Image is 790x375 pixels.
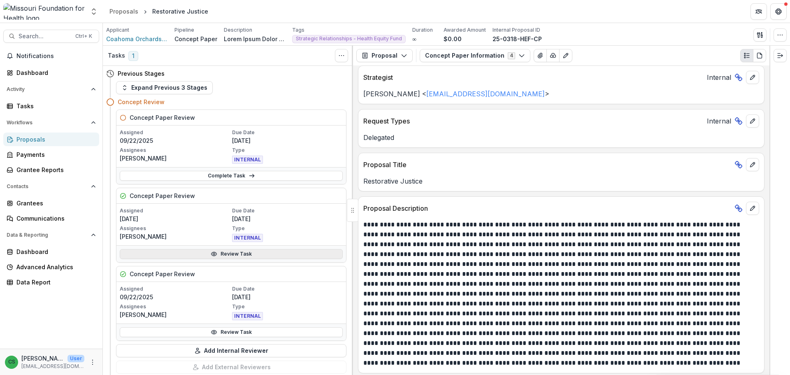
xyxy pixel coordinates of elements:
div: Data Report [16,278,93,286]
a: Data Report [3,275,99,289]
p: Description [224,26,252,34]
img: Missouri Foundation for Health logo [3,3,85,20]
p: Internal Proposal ID [493,26,540,34]
h5: Concept Paper Review [130,270,195,278]
p: Delegated [363,133,759,142]
p: Assigned [120,129,230,136]
button: Proposal [356,49,413,62]
p: [EMAIL_ADDRESS][DOMAIN_NAME] [21,363,84,370]
div: Grantees [16,199,93,207]
p: [DATE] [232,136,343,145]
p: $0.00 [444,35,462,43]
p: [PERSON_NAME] [120,310,230,319]
span: Data & Reporting [7,232,88,238]
a: Complete Task [120,171,343,181]
p: Pipeline [174,26,194,34]
span: Strategic Relationships - Health Equity Fund [296,36,402,42]
p: Assignees [120,225,230,232]
p: Type [232,225,343,232]
button: Open Workflows [3,116,99,129]
div: Grantee Reports [16,165,93,174]
span: Workflows [7,120,88,126]
p: Duration [412,26,433,34]
div: Restorative Justice [152,7,208,16]
p: Applicant [106,26,129,34]
p: [PERSON_NAME] [120,154,230,163]
h4: Concept Review [118,98,165,106]
p: Due Date [232,285,343,293]
a: [EMAIL_ADDRESS][DOMAIN_NAME] [426,90,545,98]
a: Communications [3,212,99,225]
p: Due Date [232,129,343,136]
button: Open entity switcher [88,3,100,20]
button: Open Activity [3,83,99,96]
p: [PERSON_NAME] < > [363,89,759,99]
p: Type [232,303,343,310]
div: Proposals [16,135,93,144]
p: [DATE] [120,214,230,223]
p: [DATE] [232,293,343,301]
button: edit [746,71,759,84]
button: Open Data & Reporting [3,228,99,242]
button: edit [746,202,759,215]
p: Strategist [363,72,704,82]
h5: Concept Paper Review [130,113,195,122]
button: Notifications [3,49,99,63]
p: Type [232,147,343,154]
h3: Tasks [108,52,125,59]
p: Tags [292,26,304,34]
p: [PERSON_NAME] [120,232,230,241]
button: Search... [3,30,99,43]
a: Grantee Reports [3,163,99,177]
button: Add External Reviewers [116,361,346,374]
a: Proposals [3,133,99,146]
div: Chase Shiflet [8,359,15,365]
span: Internal [707,116,731,126]
button: Partners [750,3,767,20]
button: Toggle View Cancelled Tasks [335,49,348,62]
p: User [67,355,84,362]
span: Notifications [16,53,96,60]
span: INTERNAL [232,156,263,164]
div: Advanced Analytics [16,263,93,271]
p: Restorative Justice [363,176,759,186]
a: Coahoma Orchards Community Research Institute [106,35,168,43]
button: Concept Paper Information4 [420,49,530,62]
button: Expand right [774,49,787,62]
span: Search... [19,33,70,40]
div: Tasks [16,102,93,110]
div: Ctrl + K [74,32,94,41]
p: Proposal Description [363,203,731,213]
a: Advanced Analytics [3,260,99,274]
button: Plaintext view [740,49,753,62]
button: edit [746,114,759,128]
p: Assigned [120,285,230,293]
button: Edit as form [559,49,572,62]
p: Due Date [232,207,343,214]
p: Assignees [120,147,230,154]
button: Get Help [770,3,787,20]
span: Contacts [7,184,88,189]
span: 1 [128,51,138,61]
a: Dashboard [3,245,99,259]
p: Assigned [120,207,230,214]
button: PDF view [753,49,766,62]
nav: breadcrumb [106,5,211,17]
div: Communications [16,214,93,223]
p: 09/22/2025 [120,293,230,301]
p: [DATE] [232,214,343,223]
span: Internal [707,72,731,82]
button: Add Internal Reviewer [116,344,346,357]
p: 25-0318-HEF-CP [493,35,542,43]
div: Dashboard [16,68,93,77]
p: Lorem Ipsum Dolor sit ame co a elitseddoei tempori utlabo Etd. Ma aliqu enim ad mini veni quisnos... [224,35,286,43]
a: Payments [3,148,99,161]
a: Dashboard [3,66,99,79]
h5: Concept Paper Review [130,191,195,200]
div: Dashboard [16,247,93,256]
button: Expand Previous 3 Stages [116,81,213,94]
span: INTERNAL [232,312,263,320]
p: [PERSON_NAME] [21,354,64,363]
p: Awarded Amount [444,26,486,34]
